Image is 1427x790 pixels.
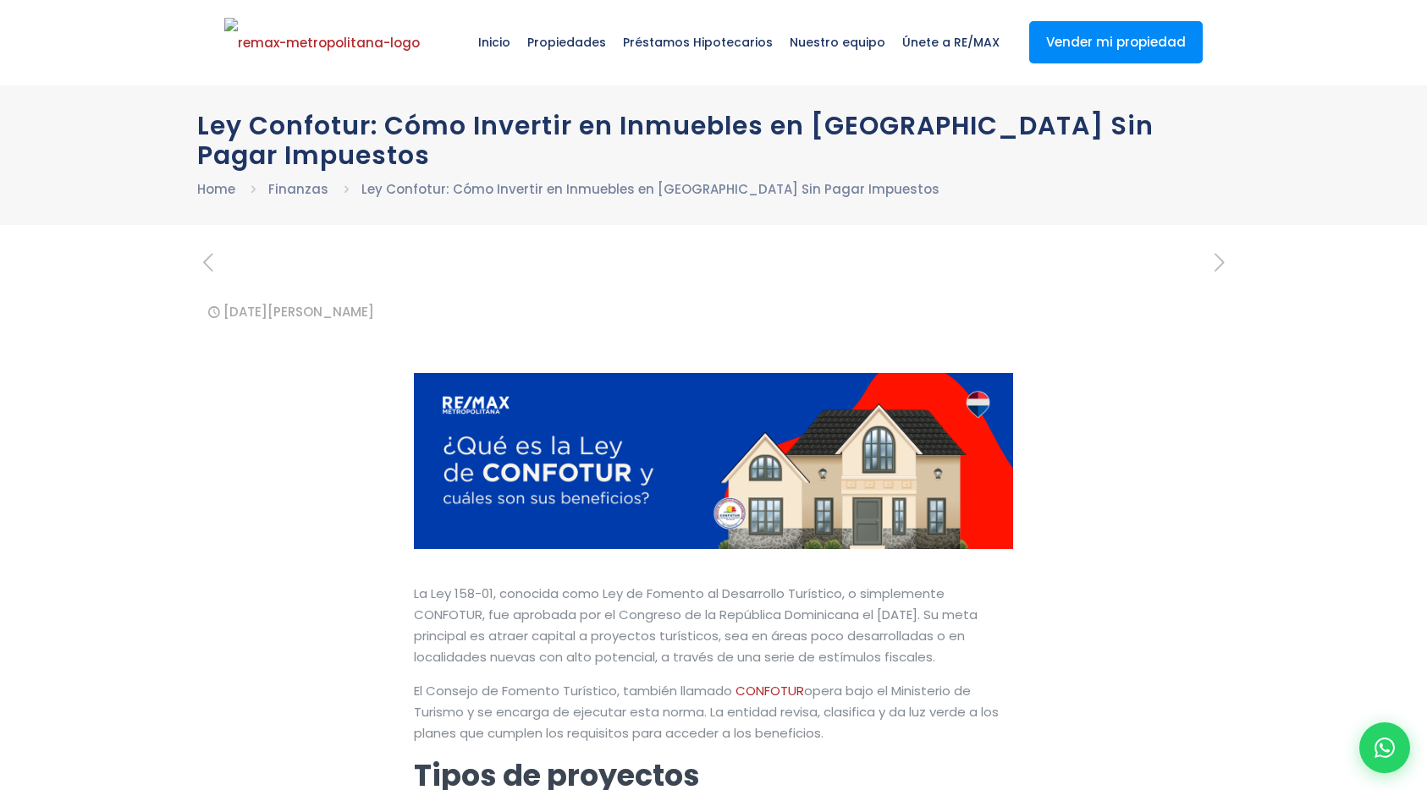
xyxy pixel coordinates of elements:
span: Únete a RE/MAX [894,17,1008,68]
span: CONFOTUR [736,682,804,699]
span: La Ley 158-01, conocida como Ley de Fomento al Desarrollo Turístico, o simplemente CONFOTUR, fue ... [414,584,978,666]
img: Gráfico de una propiedad en venta exenta de impuestos por ley confotur [414,373,1014,549]
a: next post [1209,250,1230,276]
time: [DATE][PERSON_NAME] [223,303,374,321]
img: remax-metropolitana-logo [224,18,420,69]
span: Préstamos Hipotecarios [614,17,781,68]
span: opera bajo el Ministerio de Turismo y se encarga de ejecutar esta norma. La entidad revisa, clasi... [414,682,999,742]
a: previous post [197,250,218,276]
a: Finanzas [268,180,328,198]
a: CONFOTUR [732,682,804,699]
i: next post [1209,248,1230,277]
span: Inicio [470,17,519,68]
h1: Ley Confotur: Cómo Invertir en Inmuebles en [GEOGRAPHIC_DATA] Sin Pagar Impuestos [197,111,1230,170]
span: El Consejo de Fomento Turístico, también llamado [414,682,732,699]
a: Vender mi propiedad [1029,21,1203,63]
span: Propiedades [519,17,614,68]
li: Ley Confotur: Cómo Invertir en Inmuebles en [GEOGRAPHIC_DATA] Sin Pagar Impuestos [361,178,939,200]
i: previous post [197,248,218,277]
a: Home [197,180,235,198]
span: Nuestro equipo [781,17,894,68]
